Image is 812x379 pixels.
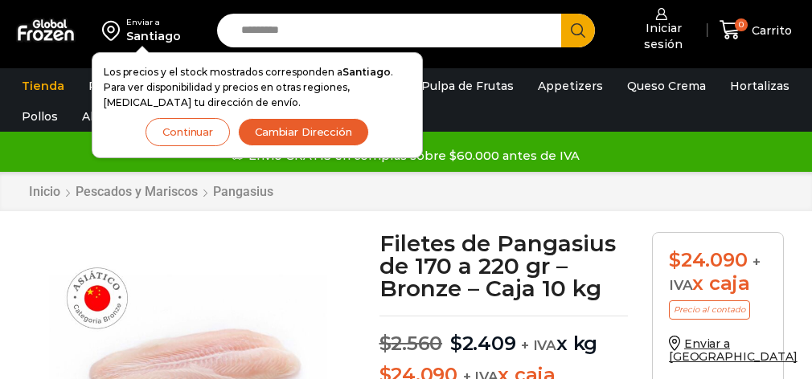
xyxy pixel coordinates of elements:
span: $ [379,332,392,355]
a: Pollos [14,101,66,132]
nav: Breadcrumb [28,184,274,199]
span: Carrito [748,22,792,39]
a: Tienda [14,71,72,101]
a: Papas Fritas [80,71,170,101]
p: x kg [379,316,629,356]
a: 0 Carrito [716,11,796,49]
span: $ [450,332,462,355]
a: Inicio [28,184,61,199]
bdi: 2.409 [450,332,516,355]
bdi: 24.090 [669,248,747,271]
h1: Filetes de Pangasius de 170 a 220 gr – Bronze – Caja 10 kg [379,232,629,300]
div: Santiago [126,28,181,44]
span: + IVA [521,337,556,353]
div: Enviar a [126,17,181,28]
p: Precio al contado [669,300,750,320]
a: Pulpa de Frutas [413,71,522,101]
a: Queso Crema [619,71,714,101]
span: 0 [735,18,748,31]
a: Hortalizas [722,71,798,101]
a: Abarrotes [74,101,149,132]
strong: Santiago [342,66,391,78]
a: Pescados y Mariscos [75,184,199,199]
a: Pangasius [212,184,274,199]
bdi: 2.560 [379,332,443,355]
p: Los precios y el stock mostrados corresponden a . Para ver disponibilidad y precios en otras regi... [104,64,411,111]
a: Appetizers [530,71,611,101]
span: $ [669,248,681,271]
img: address-field-icon.svg [102,17,126,44]
span: Iniciar sesión [623,20,699,52]
div: x caja [669,249,767,295]
button: Search button [561,14,595,47]
button: Continuar [146,118,230,146]
button: Cambiar Dirección [238,118,369,146]
a: Enviar a [GEOGRAPHIC_DATA] [669,336,798,365]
